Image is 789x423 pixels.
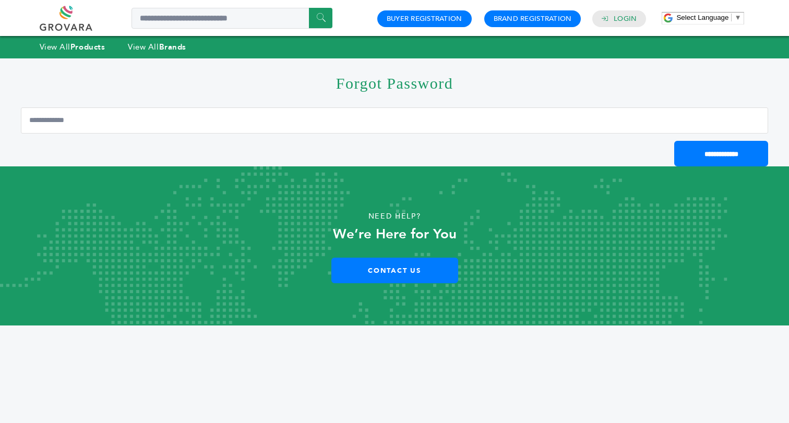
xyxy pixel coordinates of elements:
strong: We’re Here for You [333,225,457,244]
a: Select Language​ [676,14,741,21]
a: View AllBrands [128,42,186,52]
a: View AllProducts [40,42,105,52]
a: Login [614,14,637,23]
span: ​ [731,14,732,21]
p: Need Help? [40,209,750,224]
a: Brand Registration [494,14,572,23]
a: Buyer Registration [387,14,462,23]
span: Select Language [676,14,728,21]
input: Email Address [21,107,768,134]
span: ▼ [734,14,741,21]
h1: Forgot Password [21,58,768,107]
strong: Products [70,42,105,52]
strong: Brands [159,42,186,52]
input: Search a product or brand... [131,8,332,29]
a: Contact Us [331,258,458,283]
